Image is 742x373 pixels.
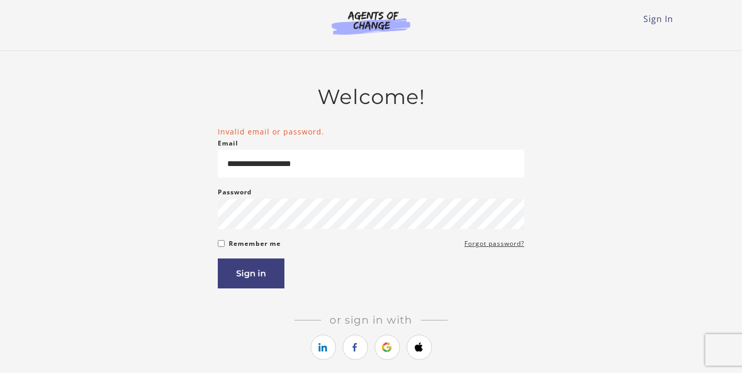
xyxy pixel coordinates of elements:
li: Invalid email or password. [218,126,524,137]
h2: Welcome! [218,85,524,109]
span: Or sign in with [321,314,421,326]
a: Forgot password? [464,237,524,250]
a: Sign In [643,13,673,25]
button: Sign in [218,258,284,288]
label: Remember me [229,237,281,250]
label: Email [218,137,238,150]
a: https://courses.thinkific.com/users/auth/facebook?ss%5Breferral%5D=&ss%5Buser_return_to%5D=&ss%5B... [343,335,368,360]
label: Password [218,186,252,199]
a: https://courses.thinkific.com/users/auth/google?ss%5Breferral%5D=&ss%5Buser_return_to%5D=&ss%5Bvi... [375,335,400,360]
a: https://courses.thinkific.com/users/auth/apple?ss%5Breferral%5D=&ss%5Buser_return_to%5D=&ss%5Bvis... [407,335,432,360]
img: Agents of Change Logo [321,11,421,35]
a: https://courses.thinkific.com/users/auth/linkedin?ss%5Breferral%5D=&ss%5Buser_return_to%5D=&ss%5B... [311,335,336,360]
